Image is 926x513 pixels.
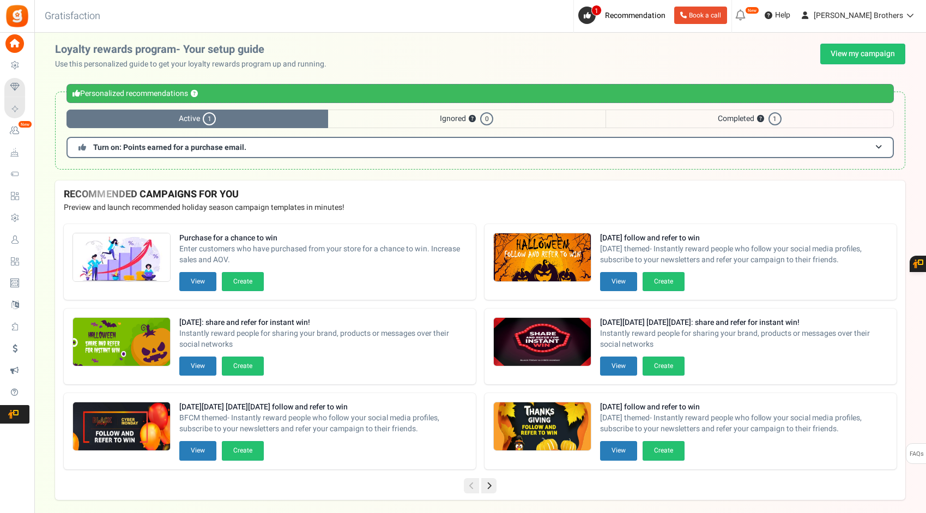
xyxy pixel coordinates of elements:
[191,90,198,98] button: ?
[55,44,335,56] h2: Loyalty rewards program- Your setup guide
[814,10,903,21] span: [PERSON_NAME] Brothers
[73,233,170,282] img: Recommended Campaigns
[203,112,216,125] span: 1
[179,402,467,413] strong: [DATE][DATE] [DATE][DATE] follow and refer to win
[73,402,170,451] img: Recommended Campaigns
[222,357,264,376] button: Create
[643,441,685,460] button: Create
[179,357,216,376] button: View
[605,10,665,21] span: Recommendation
[73,318,170,367] img: Recommended Campaigns
[494,233,591,282] img: Recommended Campaigns
[179,233,467,244] strong: Purchase for a chance to win
[66,84,894,103] div: Personalized recommendations
[179,413,467,434] span: BFCM themed- Instantly reward people who follow your social media profiles, subscribe to your new...
[600,441,637,460] button: View
[600,413,888,434] span: [DATE] themed- Instantly reward people who follow your social media profiles, subscribe to your n...
[179,272,216,291] button: View
[600,233,888,244] strong: [DATE] follow and refer to win
[494,318,591,367] img: Recommended Campaigns
[909,444,924,464] span: FAQs
[222,441,264,460] button: Create
[578,7,670,24] a: 1 Recommendation
[600,272,637,291] button: View
[469,116,476,123] button: ?
[643,272,685,291] button: Create
[760,7,795,24] a: Help
[64,202,897,213] p: Preview and launch recommended holiday season campaign templates in minutes!
[600,402,888,413] strong: [DATE] follow and refer to win
[772,10,790,21] span: Help
[643,357,685,376] button: Create
[757,116,764,123] button: ?
[745,7,759,14] em: New
[606,110,894,128] span: Completed
[179,441,216,460] button: View
[600,317,888,328] strong: [DATE][DATE] [DATE][DATE]: share and refer for instant win!
[600,244,888,265] span: [DATE] themed- Instantly reward people who follow your social media profiles, subscribe to your n...
[480,112,493,125] span: 0
[591,5,602,16] span: 1
[64,189,897,200] h4: RECOMMENDED CAMPAIGNS FOR YOU
[4,122,29,140] a: New
[33,5,112,27] h3: Gratisfaction
[674,7,727,24] a: Book a call
[93,142,246,153] span: Turn on: Points earned for a purchase email.
[222,272,264,291] button: Create
[600,357,637,376] button: View
[768,112,782,125] span: 1
[820,44,905,64] a: View my campaign
[55,59,335,70] p: Use this personalized guide to get your loyalty rewards program up and running.
[494,402,591,451] img: Recommended Campaigns
[179,328,467,350] span: Instantly reward people for sharing your brand, products or messages over their social networks
[18,120,32,128] em: New
[600,328,888,350] span: Instantly reward people for sharing your brand, products or messages over their social networks
[179,317,467,328] strong: [DATE]: share and refer for instant win!
[5,4,29,28] img: Gratisfaction
[66,110,328,128] span: Active
[328,110,605,128] span: Ignored
[179,244,467,265] span: Enter customers who have purchased from your store for a chance to win. Increase sales and AOV.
